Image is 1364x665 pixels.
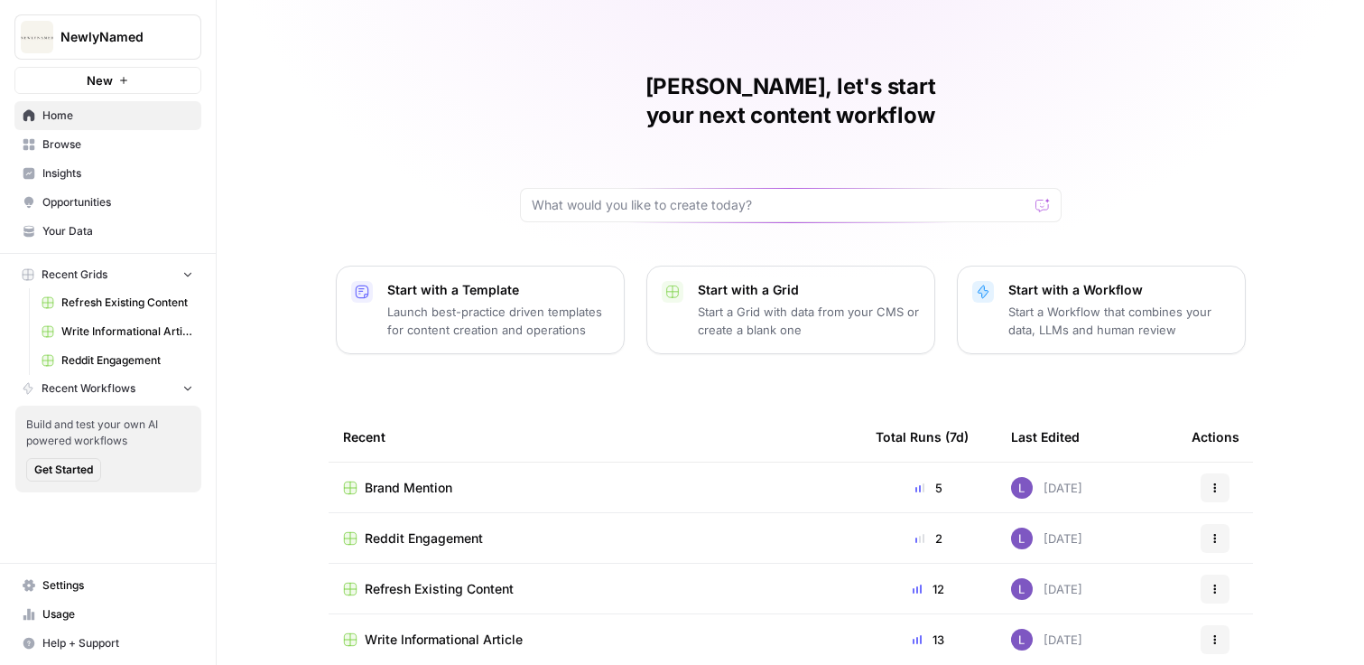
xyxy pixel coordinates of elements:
[61,323,193,340] span: Write Informational Article
[33,317,201,346] a: Write Informational Article
[1011,528,1033,549] img: rn7sh892ioif0lo51687sih9ndqw
[343,631,847,649] a: Write Informational Article
[14,217,201,246] a: Your Data
[1011,629,1082,651] div: [DATE]
[876,580,982,598] div: 12
[14,600,201,629] a: Usage
[336,266,625,354] button: Start with a TemplateLaunch best-practice driven templates for content creation and operations
[61,295,193,311] span: Refresh Existing Content
[26,458,101,482] button: Get Started
[33,288,201,317] a: Refresh Existing Content
[14,629,201,658] button: Help + Support
[42,223,193,239] span: Your Data
[14,571,201,600] a: Settings
[42,108,193,124] span: Home
[520,72,1062,130] h1: [PERSON_NAME], let's start your next content workflow
[26,417,190,449] span: Build and test your own AI powered workflows
[365,580,514,598] span: Refresh Existing Content
[1011,629,1033,651] img: rn7sh892ioif0lo51687sih9ndqw
[343,479,847,497] a: Brand Mention
[876,631,982,649] div: 13
[343,580,847,598] a: Refresh Existing Content
[14,130,201,159] a: Browse
[957,266,1246,354] button: Start with a WorkflowStart a Workflow that combines your data, LLMs and human review
[698,303,920,339] p: Start a Grid with data from your CMS or create a blank one
[42,194,193,211] span: Opportunities
[387,281,609,299] p: Start with a Template
[14,14,201,60] button: Workspace: NewlyNamed
[42,165,193,182] span: Insights
[14,159,201,188] a: Insights
[42,606,193,623] span: Usage
[1011,412,1080,462] div: Last Edited
[87,71,113,89] span: New
[365,529,483,548] span: Reddit Engagement
[1011,578,1082,600] div: [DATE]
[42,577,193,594] span: Settings
[42,136,193,153] span: Browse
[33,346,201,375] a: Reddit Engagement
[21,21,53,53] img: NewlyNamed Logo
[1008,281,1230,299] p: Start with a Workflow
[532,196,1028,214] input: What would you like to create today?
[876,529,982,548] div: 2
[14,67,201,94] button: New
[876,479,982,497] div: 5
[1011,477,1033,499] img: rn7sh892ioif0lo51687sih9ndqw
[42,267,107,283] span: Recent Grids
[1011,528,1082,549] div: [DATE]
[1011,477,1082,499] div: [DATE]
[365,479,452,497] span: Brand Mention
[343,529,847,548] a: Reddit Engagement
[1008,303,1230,339] p: Start a Workflow that combines your data, LLMs and human review
[14,261,201,288] button: Recent Grids
[365,631,523,649] span: Write Informational Article
[14,101,201,130] a: Home
[34,462,93,478] span: Get Started
[42,635,193,651] span: Help + Support
[876,412,969,462] div: Total Runs (7d)
[646,266,935,354] button: Start with a GridStart a Grid with data from your CMS or create a blank one
[387,303,609,339] p: Launch best-practice driven templates for content creation and operations
[14,188,201,217] a: Opportunities
[1011,578,1033,600] img: rn7sh892ioif0lo51687sih9ndqw
[1192,412,1239,462] div: Actions
[60,28,170,46] span: NewlyNamed
[61,352,193,369] span: Reddit Engagement
[698,281,920,299] p: Start with a Grid
[343,412,847,462] div: Recent
[42,380,135,397] span: Recent Workflows
[14,375,201,402] button: Recent Workflows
